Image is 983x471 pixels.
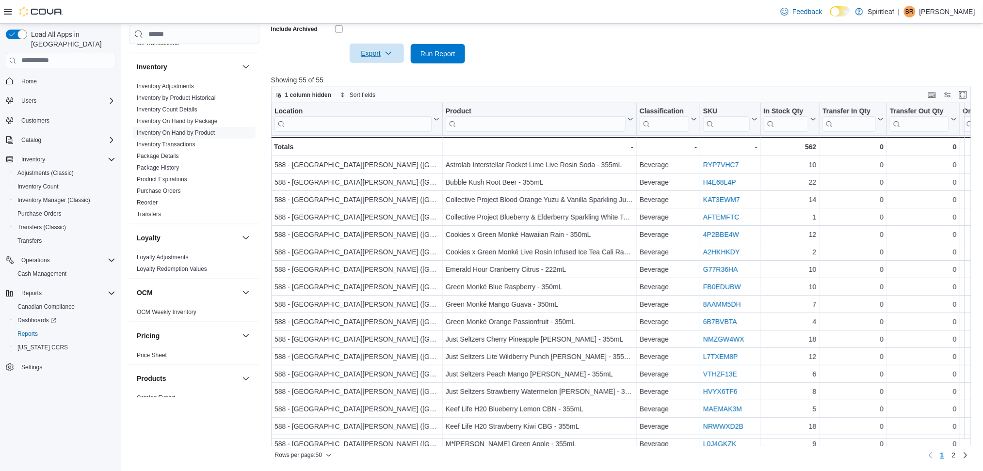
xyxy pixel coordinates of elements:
[17,303,75,311] span: Canadian Compliance
[703,141,757,153] div: -
[274,281,439,293] div: 588 - [GEOGRAPHIC_DATA][PERSON_NAME] ([GEOGRAPHIC_DATA])
[822,194,884,205] div: 0
[240,373,252,384] button: Products
[2,133,119,147] button: Catalog
[17,95,40,107] button: Users
[2,74,119,88] button: Home
[14,342,115,353] span: Washington CCRS
[890,159,956,171] div: 0
[764,107,809,131] div: In Stock Qty
[274,159,439,171] div: 588 - [GEOGRAPHIC_DATA][PERSON_NAME] ([GEOGRAPHIC_DATA])
[14,301,79,313] a: Canadian Compliance
[446,368,633,380] div: Just Seltzers Peach Mango [PERSON_NAME] - 355mL
[764,421,817,432] div: 18
[274,421,439,432] div: 588 - [GEOGRAPHIC_DATA][PERSON_NAME] ([GEOGRAPHIC_DATA])
[10,234,119,248] button: Transfers
[10,166,119,180] button: Adjustments (Classic)
[137,233,238,242] button: Loyalty
[640,194,697,205] div: Beverage
[137,175,187,183] span: Product Expirations
[17,76,41,87] a: Home
[764,403,817,415] div: 5
[446,351,633,362] div: Just Seltzers Lite Wildberry Punch [PERSON_NAME] - 355mL
[822,246,884,258] div: 0
[703,283,741,291] a: FB0EDUBW
[890,368,956,380] div: 0
[640,107,689,116] div: Classification
[764,159,817,171] div: 10
[137,394,175,402] span: Catalog Export
[17,254,115,266] span: Operations
[17,344,68,351] span: [US_STATE] CCRS
[2,94,119,108] button: Users
[446,229,633,240] div: Cookies x Green Monké Hawaiian Rain - 350mL
[890,246,956,258] div: 0
[274,298,439,310] div: 588 - [GEOGRAPHIC_DATA][PERSON_NAME] ([GEOGRAPHIC_DATA])
[17,115,53,126] a: Customers
[960,450,971,461] a: Next page
[898,6,900,17] p: |
[137,187,181,194] span: Purchase Orders
[17,316,56,324] span: Dashboards
[890,333,956,345] div: 0
[640,211,697,223] div: Beverage
[764,281,817,293] div: 10
[822,333,884,345] div: 0
[830,16,831,17] span: Dark Mode
[274,386,439,397] div: 588 - [GEOGRAPHIC_DATA][PERSON_NAME] ([GEOGRAPHIC_DATA])
[14,235,115,247] span: Transfers
[2,253,119,267] button: Operations
[957,89,969,101] button: Enter fullscreen
[137,117,218,125] span: Inventory On Hand by Package
[890,194,956,205] div: 0
[137,253,189,260] a: Loyalty Adjustments
[703,300,741,308] a: 8AAMM5DH
[890,264,956,275] div: 0
[350,91,375,99] span: Sort fields
[137,152,179,159] span: Package Details
[17,254,54,266] button: Operations
[137,330,238,340] button: Pricing
[137,105,197,113] span: Inventory Count Details
[904,6,916,17] div: Brian R
[640,264,697,275] div: Beverage
[137,82,194,90] span: Inventory Adjustments
[446,159,633,171] div: Astrolab Interstellar Rocket Lime Live Rosin Soda - 355mL
[137,394,175,401] a: Catalog Export
[240,232,252,243] button: Loyalty
[14,194,94,206] a: Inventory Manager (Classic)
[274,351,439,362] div: 588 - [GEOGRAPHIC_DATA][PERSON_NAME] ([GEOGRAPHIC_DATA])
[822,229,884,240] div: 0
[446,316,633,328] div: Green Monké Orange Passionfruit - 350mL
[764,176,817,188] div: 22
[137,198,158,206] span: Reorder
[764,298,817,310] div: 7
[14,328,115,340] span: Reports
[446,246,633,258] div: Cookies x Green Monké Live Rosin Infused Ice Tea Cali Raspberry - 355mL
[14,268,70,280] a: Cash Management
[703,370,737,378] a: VTHZF13E
[446,107,633,131] button: Product
[21,117,49,125] span: Customers
[890,403,956,415] div: 0
[14,235,46,247] a: Transfers
[640,333,697,345] div: Beverage
[137,265,207,272] span: Loyalty Redemption Values
[21,363,42,371] span: Settings
[14,167,115,179] span: Adjustments (Classic)
[274,107,439,131] button: Location
[14,301,115,313] span: Canadian Compliance
[890,281,956,293] div: 0
[890,211,956,223] div: 0
[271,450,336,461] button: Rows per page:50
[14,314,60,326] a: Dashboards
[21,256,50,264] span: Operations
[21,78,37,85] span: Home
[764,107,817,131] button: In Stock Qty
[703,107,757,131] button: SKU
[10,314,119,327] a: Dashboards
[446,421,633,432] div: Keef Life H20 Strawberry Kiwi CBG - 355mL
[17,75,115,87] span: Home
[703,318,737,326] a: 6B7BVBTA
[2,360,119,374] button: Settings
